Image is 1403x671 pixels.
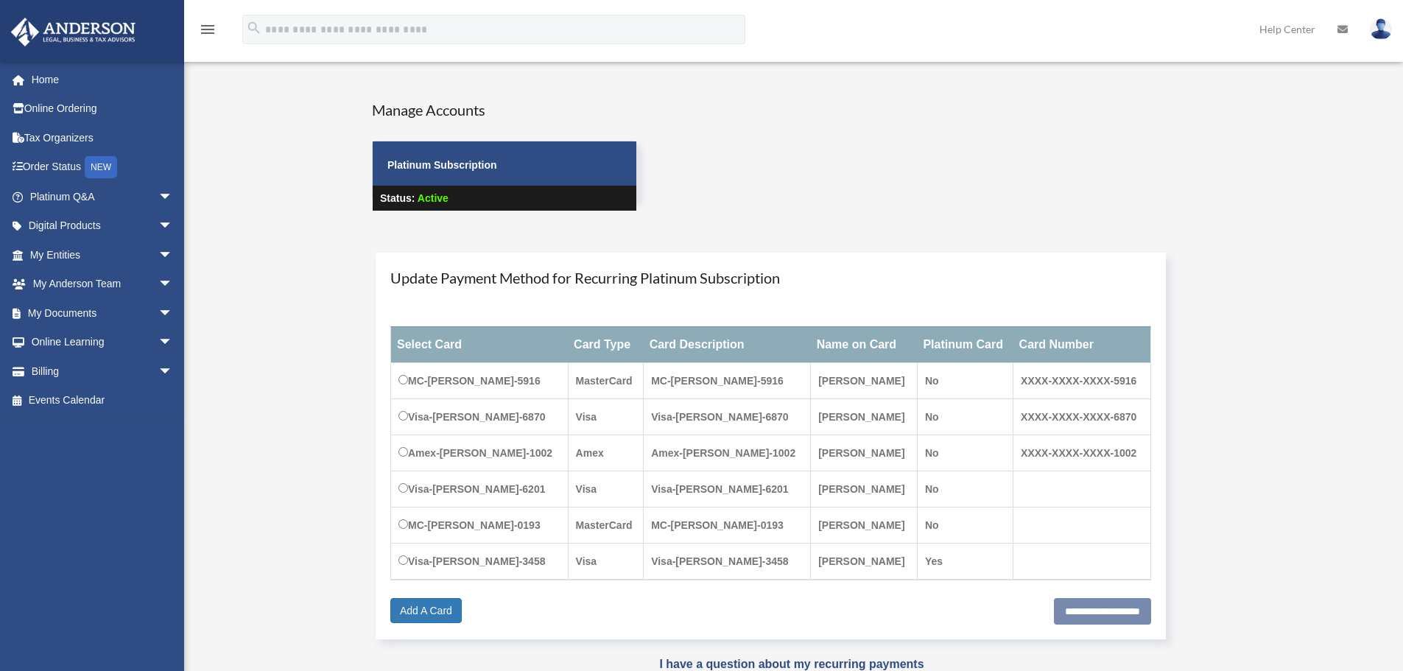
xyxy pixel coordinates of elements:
[85,156,117,178] div: NEW
[917,435,1013,471] td: No
[568,471,644,507] td: Visa
[158,211,188,242] span: arrow_drop_down
[811,435,918,471] td: [PERSON_NAME]
[811,507,918,543] td: [PERSON_NAME]
[1370,18,1392,40] img: User Pic
[391,543,569,580] td: Visa-[PERSON_NAME]-3458
[7,18,140,46] img: Anderson Advisors Platinum Portal
[391,471,569,507] td: Visa-[PERSON_NAME]-6201
[917,326,1013,362] th: Platinum Card
[158,182,188,212] span: arrow_drop_down
[10,94,195,124] a: Online Ordering
[644,326,811,362] th: Card Description
[644,543,811,580] td: Visa-[PERSON_NAME]-3458
[199,26,217,38] a: menu
[10,123,195,152] a: Tax Organizers
[917,543,1013,580] td: Yes
[10,386,195,415] a: Events Calendar
[917,398,1013,435] td: No
[246,20,262,36] i: search
[158,298,188,329] span: arrow_drop_down
[391,398,569,435] td: Visa-[PERSON_NAME]-6870
[391,362,569,398] td: MC-[PERSON_NAME]-5916
[10,65,195,94] a: Home
[158,328,188,358] span: arrow_drop_down
[644,471,811,507] td: Visa-[PERSON_NAME]-6201
[644,507,811,543] td: MC-[PERSON_NAME]-0193
[917,362,1013,398] td: No
[644,435,811,471] td: Amex-[PERSON_NAME]-1002
[380,192,415,204] strong: Status:
[644,398,811,435] td: Visa-[PERSON_NAME]-6870
[10,356,195,386] a: Billingarrow_drop_down
[1013,398,1150,435] td: XXXX-XXXX-XXXX-6870
[1013,362,1150,398] td: XXXX-XXXX-XXXX-5916
[391,326,569,362] th: Select Card
[10,328,195,357] a: Online Learningarrow_drop_down
[568,362,644,398] td: MasterCard
[10,182,195,211] a: Platinum Q&Aarrow_drop_down
[568,507,644,543] td: MasterCard
[568,435,644,471] td: Amex
[659,658,924,670] a: I have a question about my recurring payments
[10,298,195,328] a: My Documentsarrow_drop_down
[811,326,918,362] th: Name on Card
[391,507,569,543] td: MC-[PERSON_NAME]-0193
[1013,326,1150,362] th: Card Number
[158,240,188,270] span: arrow_drop_down
[568,326,644,362] th: Card Type
[199,21,217,38] i: menu
[387,159,497,171] strong: Platinum Subscription
[10,270,195,299] a: My Anderson Teamarrow_drop_down
[372,99,637,120] h4: Manage Accounts
[811,398,918,435] td: [PERSON_NAME]
[418,192,449,204] span: Active
[10,240,195,270] a: My Entitiesarrow_drop_down
[811,543,918,580] td: [PERSON_NAME]
[391,435,569,471] td: Amex-[PERSON_NAME]-1002
[1013,435,1150,471] td: XXXX-XXXX-XXXX-1002
[10,211,195,241] a: Digital Productsarrow_drop_down
[811,471,918,507] td: [PERSON_NAME]
[158,270,188,300] span: arrow_drop_down
[390,598,462,623] a: Add A Card
[917,471,1013,507] td: No
[644,362,811,398] td: MC-[PERSON_NAME]-5916
[10,152,195,183] a: Order StatusNEW
[390,267,1151,288] h4: Update Payment Method for Recurring Platinum Subscription
[158,356,188,387] span: arrow_drop_down
[811,362,918,398] td: [PERSON_NAME]
[917,507,1013,543] td: No
[568,398,644,435] td: Visa
[568,543,644,580] td: Visa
